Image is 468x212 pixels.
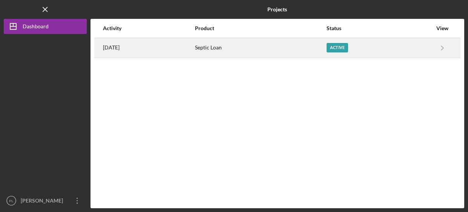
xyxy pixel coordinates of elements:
[103,25,194,31] div: Activity
[267,6,287,12] b: Projects
[327,43,348,52] div: Active
[195,25,326,31] div: Product
[433,25,452,31] div: View
[19,193,68,210] div: [PERSON_NAME]
[4,193,87,208] button: PL[PERSON_NAME]
[4,19,87,34] button: Dashboard
[195,38,326,57] div: Septic Loan
[9,199,14,203] text: PL
[23,19,49,36] div: Dashboard
[103,45,120,51] time: 2025-08-11 22:18
[327,25,432,31] div: Status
